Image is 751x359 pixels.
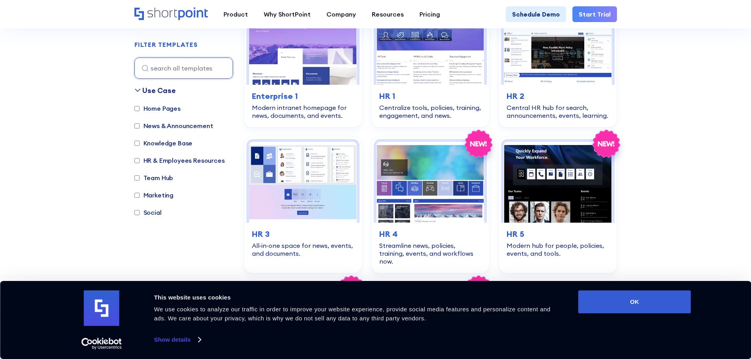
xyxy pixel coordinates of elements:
[252,90,354,102] h3: Enterprise 1
[506,6,566,22] a: Schedule Demo
[134,141,140,146] input: Knowledge Base
[326,9,356,19] div: Company
[154,306,551,322] span: We use cookies to analyze our traffic in order to improve your website experience, provide social...
[134,173,173,182] label: Team Hub
[134,193,140,198] input: Marketing
[154,334,201,346] a: Show details
[252,242,354,257] div: All‑in‑one space for news, events, and documents.
[507,104,609,119] div: Central HR hub for search, announcements, events, learning.
[371,137,489,273] a: HR 4 – SharePoint HR Intranet Template: Streamline news, policies, training, events, and workflow...
[84,290,119,326] img: logo
[134,7,208,21] a: Home
[134,106,140,111] input: Home Pages
[372,9,404,19] div: Resources
[249,4,357,85] img: Enterprise 1 – SharePoint Homepage Design: Modern intranet homepage for news, documents, and events.
[504,4,611,85] img: HR 2 - HR Intranet Portal: Central HR hub for search, announcements, events, learning.
[504,142,611,223] img: HR 5 – Human Resource Template: Modern hub for people, policies, events, and tools.
[224,9,248,19] div: Product
[134,104,181,113] label: Home Pages
[252,228,354,240] h3: HR 3
[134,58,233,79] input: search all templates
[134,208,162,217] label: Social
[134,123,140,128] input: News & Announcement
[319,6,364,22] a: Company
[244,137,362,273] a: HR 3 – HR Intranet Template: All‑in‑one space for news, events, and documents.HR 3All‑in‑one spac...
[376,4,484,85] img: HR 1 – Human Resources Template: Centralize tools, policies, training, engagement, and news.
[134,156,225,165] label: HR & Employees Resources
[379,242,481,265] div: Streamline news, policies, training, events, and workflows now.
[499,137,617,273] a: HR 5 – Human Resource Template: Modern hub for people, policies, events, and tools.HR 5Modern hub...
[379,228,481,240] h3: HR 4
[376,142,484,223] img: HR 4 – SharePoint HR Intranet Template: Streamline news, policies, training, events, and workflow...
[379,104,481,119] div: Centralize tools, policies, training, engagement, and news.
[252,104,354,119] div: Modern intranet homepage for news, documents, and events.
[134,158,140,163] input: HR & Employees Resources
[419,9,440,19] div: Pricing
[379,90,481,102] h3: HR 1
[134,138,193,148] label: Knowledge Base
[134,121,213,130] label: News & Announcement
[412,6,448,22] a: Pricing
[134,41,198,48] h2: FILTER TEMPLATES
[134,210,140,215] input: Social
[507,242,609,257] div: Modern hub for people, policies, events, and tools.
[507,90,609,102] h3: HR 2
[134,175,140,180] input: Team Hub
[572,6,617,22] a: Start Trial
[216,6,256,22] a: Product
[578,290,691,313] button: OK
[364,6,412,22] a: Resources
[256,6,319,22] a: Why ShortPoint
[264,9,311,19] div: Why ShortPoint
[134,190,174,200] label: Marketing
[154,293,561,302] div: This website uses cookies
[142,85,176,96] div: Use Case
[507,228,609,240] h3: HR 5
[67,338,136,350] a: Usercentrics Cookiebot - opens in a new window
[249,142,357,223] img: HR 3 – HR Intranet Template: All‑in‑one space for news, events, and documents.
